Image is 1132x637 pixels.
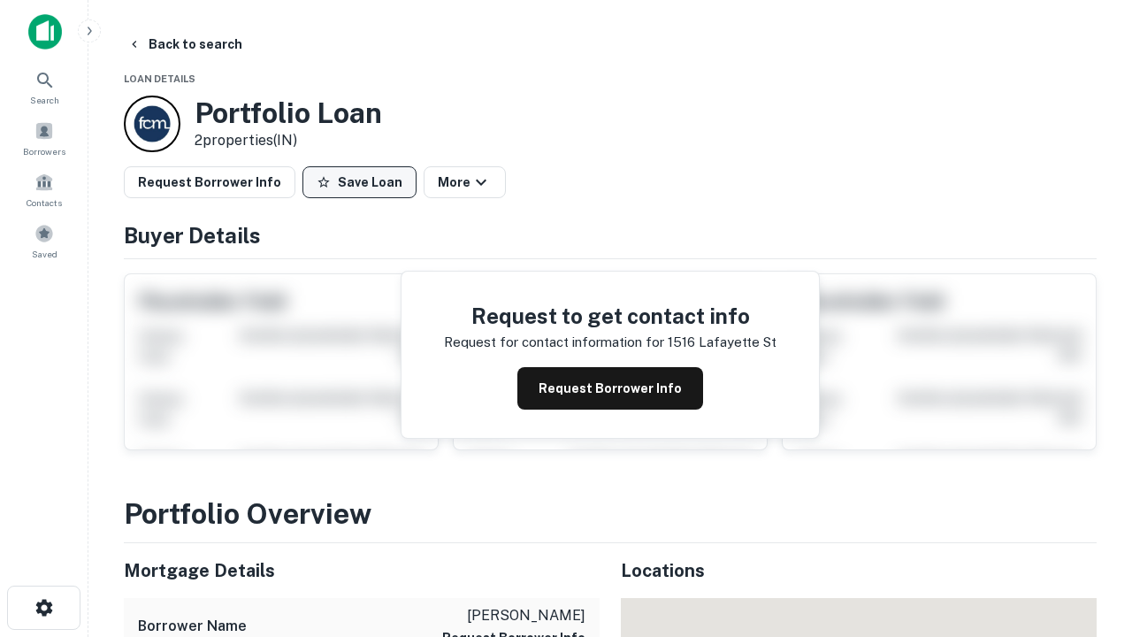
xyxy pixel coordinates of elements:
p: 2 properties (IN) [195,130,382,151]
h3: Portfolio Loan [195,96,382,130]
button: Request Borrower Info [124,166,295,198]
h4: Buyer Details [124,219,1097,251]
a: Borrowers [5,114,83,162]
p: [PERSON_NAME] [442,605,585,626]
button: Save Loan [302,166,417,198]
span: Contacts [27,196,62,210]
span: Loan Details [124,73,195,84]
img: capitalize-icon.png [28,14,62,50]
p: Request for contact information for [444,332,664,353]
p: 1516 lafayette st [668,332,776,353]
h5: Locations [621,557,1097,584]
h3: Portfolio Overview [124,493,1097,535]
a: Search [5,63,83,111]
span: Borrowers [23,144,65,158]
a: Contacts [5,165,83,213]
a: Saved [5,217,83,265]
span: Search [30,93,59,107]
h6: Borrower Name [138,616,247,637]
button: More [424,166,506,198]
iframe: Chat Widget [1044,495,1132,580]
button: Back to search [120,28,249,60]
h5: Mortgage Details [124,557,600,584]
span: Saved [32,247,57,261]
button: Request Borrower Info [517,367,703,410]
h4: Request to get contact info [444,300,776,332]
